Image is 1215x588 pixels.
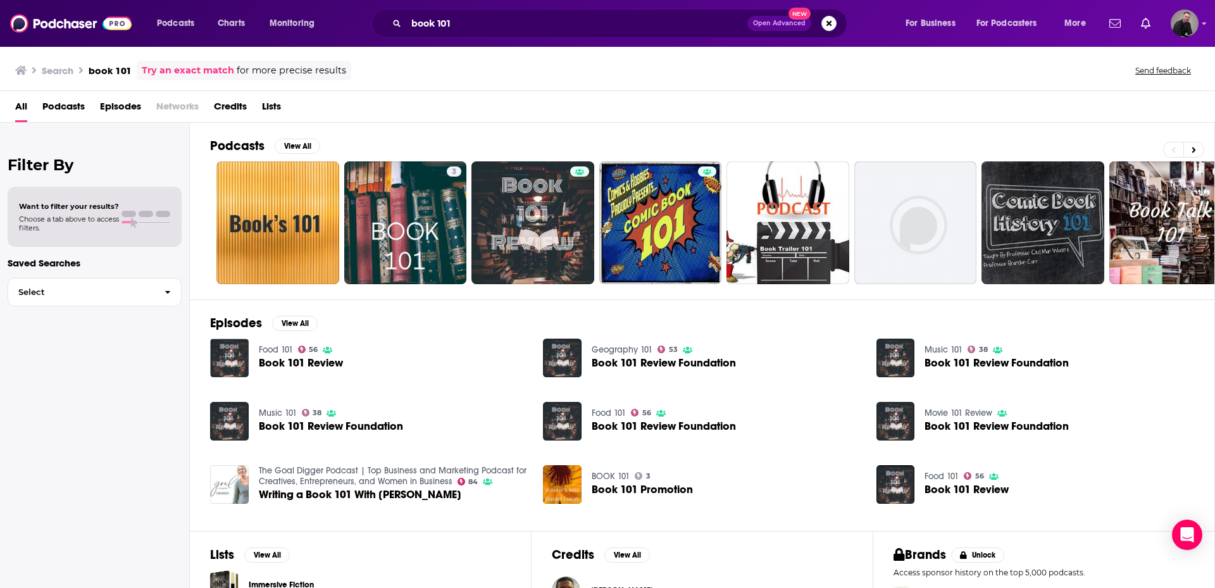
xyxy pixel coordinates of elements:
[876,339,915,377] img: Book 101 Review Foundation
[8,156,182,174] h2: Filter By
[210,465,249,504] img: Writing a Book 101 With Rachel Hollis
[543,402,582,441] img: Book 101 Review Foundation
[100,96,141,122] span: Episodes
[270,15,315,32] span: Monitoring
[897,13,971,34] button: open menu
[214,96,247,122] span: Credits
[259,489,461,500] span: Writing a Book 101 With [PERSON_NAME]
[1056,13,1102,34] button: open menu
[642,410,651,416] span: 56
[925,344,963,355] a: Music 101
[383,9,859,38] div: Search podcasts, credits, & more...
[925,471,959,482] a: Food 101
[925,421,1069,432] a: Book 101 Review Foundation
[452,166,456,178] span: 3
[1171,9,1199,37] span: Logged in as apdrasen
[657,346,678,353] a: 53
[261,13,331,34] button: open menu
[259,465,526,487] a: The Goal Digger Podcast | Top Business and Marketing Podcast for Creatives, Entrepreneurs, and Wo...
[592,421,736,432] a: Book 101 Review Foundation
[10,11,132,35] img: Podchaser - Follow, Share and Rate Podcasts
[747,16,811,31] button: Open AdvancedNew
[142,63,234,78] a: Try an exact match
[447,166,461,177] a: 3
[592,408,626,418] a: Food 101
[1131,65,1195,76] button: Send feedback
[210,402,249,441] a: Book 101 Review Foundation
[209,13,252,34] a: Charts
[42,65,73,77] h3: Search
[968,346,988,353] a: 38
[968,13,1056,34] button: open menu
[42,96,85,122] a: Podcasts
[543,339,582,377] img: Book 101 Review Foundation
[925,484,1009,495] span: Book 101 Review
[148,13,211,34] button: open menu
[344,161,467,284] a: 3
[259,421,403,432] a: Book 101 Review Foundation
[1172,520,1202,550] div: Open Intercom Messenger
[1171,9,1199,37] img: User Profile
[979,347,988,353] span: 38
[210,547,234,563] h2: Lists
[543,465,582,504] img: Book 101 Promotion
[975,473,984,479] span: 56
[244,547,290,563] button: View All
[631,409,651,416] a: 56
[309,347,318,353] span: 56
[592,471,630,482] a: BOOK 101
[906,15,956,32] span: For Business
[1064,15,1086,32] span: More
[876,465,915,504] img: Book 101 Review
[8,278,182,306] button: Select
[552,547,650,563] a: CreditsView All
[635,472,651,480] a: 3
[259,489,461,500] a: Writing a Book 101 With Rachel Hollis
[894,547,946,563] h2: Brands
[1171,9,1199,37] button: Show profile menu
[976,15,1037,32] span: For Podcasters
[237,63,346,78] span: for more precise results
[210,339,249,377] img: Book 101 Review
[894,568,1194,577] p: Access sponsor history on the top 5,000 podcasts.
[272,316,318,331] button: View All
[964,472,984,480] a: 56
[8,257,182,269] p: Saved Searches
[259,358,343,368] a: Book 101 Review
[259,344,293,355] a: Food 101
[210,547,290,563] a: ListsView All
[876,402,915,441] img: Book 101 Review Foundation
[8,288,154,296] span: Select
[646,473,651,479] span: 3
[592,358,736,368] a: Book 101 Review Foundation
[210,138,265,154] h2: Podcasts
[592,484,693,495] a: Book 101 Promotion
[1104,13,1126,34] a: Show notifications dropdown
[592,344,652,355] a: Geography 101
[604,547,650,563] button: View All
[210,138,320,154] a: PodcastsView All
[406,13,747,34] input: Search podcasts, credits, & more...
[925,358,1069,368] a: Book 101 Review Foundation
[19,202,119,211] span: Want to filter your results?
[951,547,1005,563] button: Unlock
[468,479,478,485] span: 84
[157,15,194,32] span: Podcasts
[458,478,478,485] a: 84
[210,315,262,331] h2: Episodes
[313,410,321,416] span: 38
[15,96,27,122] span: All
[262,96,281,122] span: Lists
